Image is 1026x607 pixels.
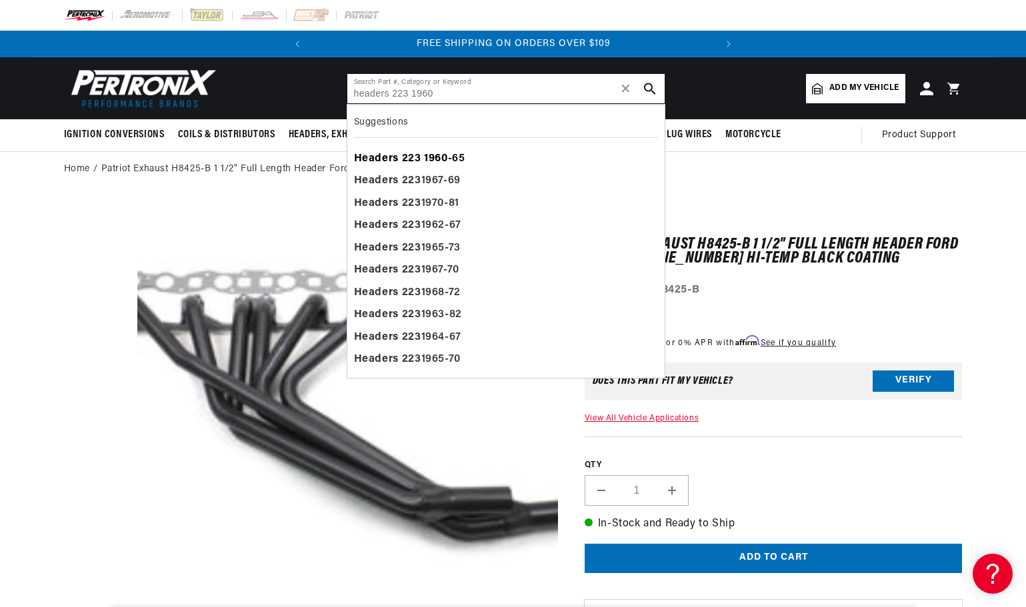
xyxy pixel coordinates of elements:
[635,74,665,103] button: search button
[402,220,421,231] b: 223
[64,65,217,111] img: Pertronix
[806,74,905,103] a: Add my vehicle
[354,265,399,275] b: Headers
[354,326,658,349] div: 1964-67
[178,128,275,142] span: Coils & Distributors
[402,309,421,320] b: 223
[64,128,165,142] span: Ignition Conversions
[354,193,658,215] div: 1970-81
[354,170,658,193] div: 1967-69
[735,336,759,346] span: Affirm
[289,128,445,142] span: Headers, Exhausts & Components
[354,259,658,282] div: 1967-70
[354,215,658,237] div: 1962-67
[354,111,658,138] div: Suggestions
[631,128,712,142] span: Spark Plug Wires
[354,153,399,164] b: Headers
[354,348,658,371] div: 1965-70
[282,119,451,151] summary: Headers, Exhausts & Components
[354,198,399,209] b: Headers
[64,119,171,151] summary: Ignition Conversions
[101,162,573,177] a: Patriot Exhaust H8425-B 1 1/2" Full Length Header Ford Truck [PHONE_NUMBER] Hi-Temp Black Coating
[402,198,421,209] b: 223
[354,220,399,231] b: Headers
[311,37,716,51] div: 2 of 2
[171,119,282,151] summary: Coils & Distributors
[354,287,399,298] b: Headers
[354,304,658,326] div: 1963-82
[354,148,658,171] div: -65
[311,37,716,51] div: Announcement
[402,153,421,164] b: 223
[624,119,719,151] summary: Spark Plug Wires
[719,119,788,151] summary: Motorcycle
[347,74,665,103] input: Search Part #, Category or Keyword
[585,544,963,574] button: Add to cart
[64,162,963,177] nav: breadcrumbs
[417,39,611,49] span: FREE SHIPPING ON ORDERS OVER $109
[725,128,781,142] span: Motorcycle
[593,376,733,386] div: Does This part fit My vehicle?
[64,162,90,177] a: Home
[402,287,421,298] b: 223
[829,82,899,95] span: Add my vehicle
[585,414,699,422] a: View All Vehicle Applications
[354,237,658,260] div: 1965-73
[284,31,311,57] button: Translation missing: en.sections.announcements.previous_announcement
[585,460,963,471] label: QTY
[354,282,658,304] div: 1968-72
[882,119,963,151] summary: Product Support
[873,370,954,392] button: Verify
[354,332,399,342] b: Headers
[402,175,421,186] b: 223
[402,265,421,275] b: 223
[31,31,996,57] slideshow-component: Translation missing: en.sections.announcements.announcement_bar
[585,516,963,533] p: In-Stock and Ready to Ship
[585,282,963,299] div: Part Number:
[653,285,699,295] strong: H8425-B
[761,339,836,347] a: See if you qualify - Learn more about Affirm Financing (opens in modal)
[354,243,399,253] b: Headers
[402,332,421,342] b: 223
[585,238,963,265] h1: Patriot Exhaust H8425-B 1 1/2" Full Length Header Ford Truck [PHONE_NUMBER] Hi-Temp Black Coating
[402,243,421,253] b: 223
[715,31,742,57] button: Translation missing: en.sections.announcements.next_announcement
[424,153,448,164] b: 1960
[354,354,399,364] b: Headers
[882,128,956,143] span: Product Support
[402,354,421,364] b: 223
[354,309,399,320] b: Headers
[585,336,836,349] p: Starting at /mo or 0% APR with .
[354,175,399,186] b: Headers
